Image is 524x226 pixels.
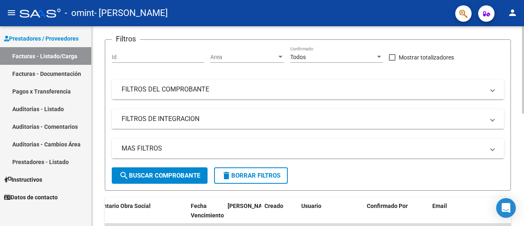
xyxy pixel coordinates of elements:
span: Datos de contacto [4,193,58,202]
mat-icon: search [119,171,129,180]
mat-panel-title: MAS FILTROS [122,144,484,153]
span: Todos [290,54,306,60]
span: Instructivos [4,175,42,184]
mat-panel-title: FILTROS DEL COMPROBANTE [122,85,484,94]
span: [PERSON_NAME] [228,203,272,209]
button: Buscar Comprobante [112,167,208,184]
mat-expansion-panel-header: FILTROS DEL COMPROBANTE [112,80,504,99]
span: Mostrar totalizadores [399,53,454,62]
span: Buscar Comprobante [119,172,200,179]
span: Comentario Obra Social [88,203,151,209]
span: Area [210,54,277,61]
button: Borrar Filtros [214,167,288,184]
span: Email [432,203,447,209]
span: Prestadores / Proveedores [4,34,79,43]
mat-expansion-panel-header: FILTROS DE INTEGRACION [112,109,504,129]
span: Creado [264,203,283,209]
span: Fecha Vencimiento [191,203,224,219]
mat-icon: person [508,8,517,18]
mat-icon: delete [221,171,231,180]
mat-icon: menu [7,8,16,18]
span: - [PERSON_NAME] [94,4,168,22]
span: Usuario [301,203,321,209]
h3: Filtros [112,33,140,45]
span: - omint [65,4,94,22]
span: Confirmado Por [367,203,408,209]
div: Open Intercom Messenger [496,198,516,218]
mat-panel-title: FILTROS DE INTEGRACION [122,114,484,123]
span: Borrar Filtros [221,172,280,179]
mat-expansion-panel-header: MAS FILTROS [112,139,504,158]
